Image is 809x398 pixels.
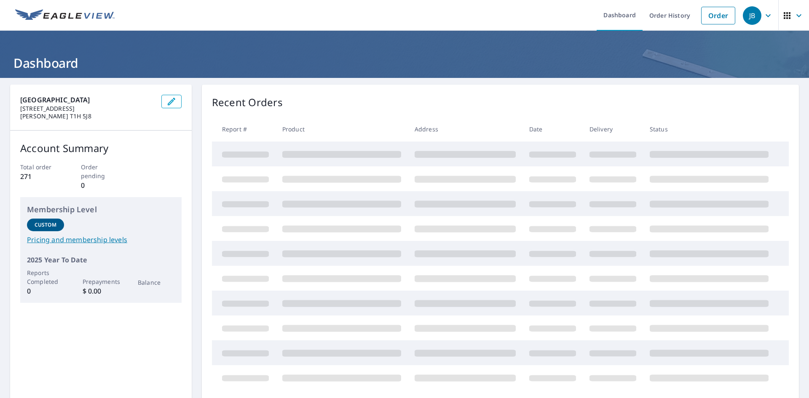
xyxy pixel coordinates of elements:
p: Custom [35,221,56,229]
p: Account Summary [20,141,182,156]
p: $ 0.00 [83,286,120,296]
p: Order pending [81,163,121,180]
p: Membership Level [27,204,175,215]
th: Address [408,117,522,142]
th: Report # [212,117,276,142]
p: Prepayments [83,277,120,286]
img: EV Logo [15,9,115,22]
p: 271 [20,171,61,182]
div: JB [743,6,761,25]
p: [GEOGRAPHIC_DATA] [20,95,155,105]
p: 2025 Year To Date [27,255,175,265]
th: Delivery [583,117,643,142]
p: Recent Orders [212,95,283,110]
p: Balance [138,278,175,287]
p: 0 [27,286,64,296]
p: Reports Completed [27,268,64,286]
p: [PERSON_NAME] T1H 5J8 [20,112,155,120]
p: 0 [81,180,121,190]
th: Date [522,117,583,142]
p: Total order [20,163,61,171]
a: Order [701,7,735,24]
th: Status [643,117,775,142]
a: Pricing and membership levels [27,235,175,245]
p: [STREET_ADDRESS] [20,105,155,112]
h1: Dashboard [10,54,799,72]
th: Product [276,117,408,142]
